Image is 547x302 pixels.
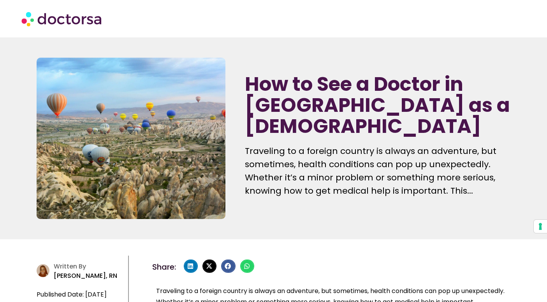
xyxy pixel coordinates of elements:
[54,263,124,270] h4: Written By
[54,270,124,281] p: [PERSON_NAME], RN
[202,260,216,273] div: Share on x-twitter
[184,260,198,273] div: Share on linkedin
[152,263,176,271] h4: Share:
[37,58,225,219] img: How to see a doctor in Turkey as a foreigner - a complete guide for travelers
[37,289,107,300] span: Published Date: [DATE]
[240,260,254,273] div: Share on whatsapp
[245,145,510,198] p: Traveling to a foreign country is always an adventure, but sometimes, health conditions can pop u...
[534,220,547,233] button: Your consent preferences for tracking technologies
[221,260,235,273] div: Share on facebook
[245,74,510,137] h1: How to See a Doctor in [GEOGRAPHIC_DATA] as a [DEMOGRAPHIC_DATA]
